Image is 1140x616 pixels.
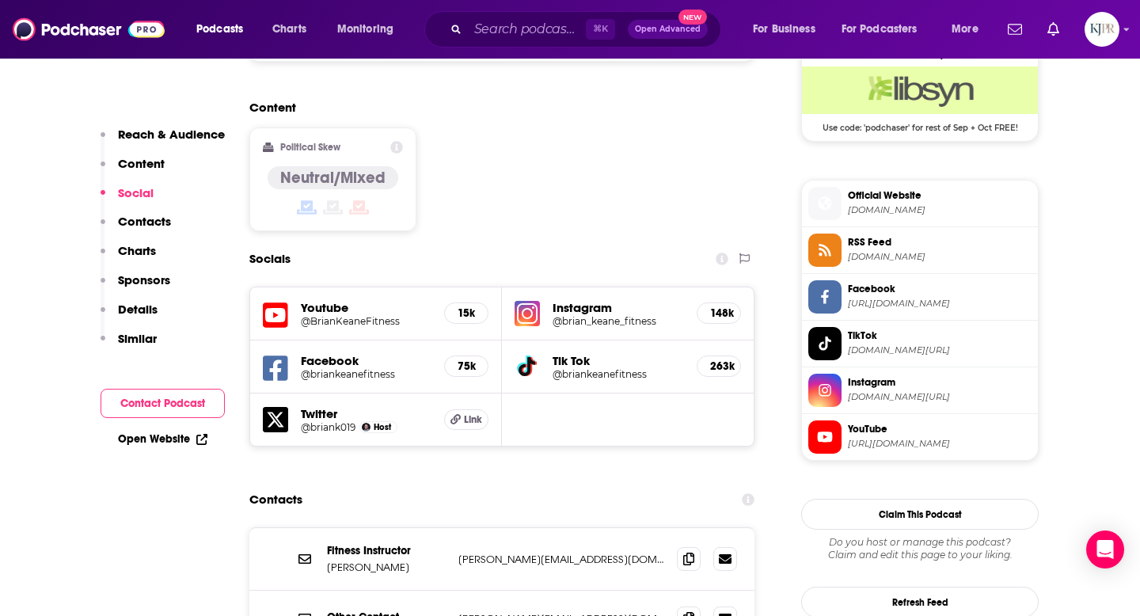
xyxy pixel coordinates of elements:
h2: Socials [249,244,291,274]
a: Libsyn Deal: Use code: 'podchaser' for rest of Sep + Oct FREE! [802,67,1038,131]
button: Details [101,302,158,331]
h5: Facebook [301,353,431,368]
div: Claim and edit this page to your liking. [801,536,1039,561]
button: Charts [101,243,156,272]
h5: Instagram [553,300,684,315]
button: open menu [326,17,414,42]
span: instagram.com/brian_keane_fitness [848,391,1032,403]
h2: Contacts [249,485,302,515]
button: Contacts [101,214,171,243]
button: Similar [101,331,157,360]
span: Use code: 'podchaser' for rest of Sep + Oct FREE! [802,114,1038,133]
p: Fitness Instructor [327,544,446,557]
span: Host [374,422,391,432]
button: Content [101,156,165,185]
a: Charts [262,17,316,42]
span: For Business [753,18,815,40]
button: Show profile menu [1085,12,1119,47]
span: briankeanefitness.libsyn.com [848,251,1032,263]
span: Instagram [848,375,1032,390]
h5: Tik Tok [553,353,684,368]
h5: 148k [710,306,728,320]
span: Do you host or manage this podcast? [801,536,1039,549]
button: open menu [940,17,998,42]
button: open menu [185,17,264,42]
span: https://www.facebook.com/briankeanefitness [848,298,1032,310]
input: Search podcasts, credits, & more... [468,17,586,42]
button: Sponsors [101,272,170,302]
a: @briankeanefitness [301,368,431,380]
img: User Profile [1085,12,1119,47]
a: @briankeanefitness [553,368,684,380]
img: Libsyn Deal: Use code: 'podchaser' for rest of Sep + Oct FREE! [802,67,1038,114]
p: Contacts [118,214,171,229]
span: https://www.youtube.com/@BrianKeaneFitness [848,438,1032,450]
h2: Content [249,100,742,115]
a: Show notifications dropdown [1041,16,1066,43]
a: Facebook[URL][DOMAIN_NAME] [808,280,1032,314]
button: open menu [831,17,940,42]
span: Open Advanced [635,25,701,33]
h5: 263k [710,359,728,373]
a: @BrianKeaneFitness [301,315,431,327]
span: Facebook [848,282,1032,296]
img: Brian Keane [362,423,370,432]
span: For Podcasters [842,18,918,40]
span: Monitoring [337,18,393,40]
img: Podchaser - Follow, Share and Rate Podcasts [13,14,165,44]
a: Official Website[DOMAIN_NAME] [808,187,1032,220]
span: RSS Feed [848,235,1032,249]
a: Instagram[DOMAIN_NAME][URL] [808,374,1032,407]
p: Sponsors [118,272,170,287]
a: TikTok[DOMAIN_NAME][URL] [808,327,1032,360]
a: Link [444,409,488,430]
button: Contact Podcast [101,389,225,418]
p: Social [118,185,154,200]
span: briankeanefitness.com [848,204,1032,216]
div: Search podcasts, credits, & more... [439,11,736,48]
button: open menu [742,17,835,42]
div: Open Intercom Messenger [1086,530,1124,568]
p: Similar [118,331,157,346]
h5: 75k [458,359,475,373]
p: Content [118,156,165,171]
button: Reach & Audience [101,127,225,156]
h2: Political Skew [280,142,340,153]
span: ⌘ K [586,19,615,40]
span: Link [464,413,482,426]
button: Social [101,185,154,215]
button: Open AdvancedNew [628,20,708,39]
h5: Youtube [301,300,431,315]
a: YouTube[URL][DOMAIN_NAME] [808,420,1032,454]
span: Official Website [848,188,1032,203]
p: Charts [118,243,156,258]
span: YouTube [848,422,1032,436]
h4: Neutral/Mixed [280,168,386,188]
a: @briank019 [301,421,355,433]
button: Claim This Podcast [801,499,1039,530]
h5: 15k [458,306,475,320]
img: iconImage [515,301,540,326]
a: Open Website [118,432,207,446]
p: [PERSON_NAME][EMAIL_ADDRESS][DOMAIN_NAME] [458,553,664,566]
p: Details [118,302,158,317]
span: Logged in as KJPRpodcast [1085,12,1119,47]
a: @brian_keane_fitness [553,315,684,327]
a: RSS Feed[DOMAIN_NAME] [808,234,1032,267]
span: Charts [272,18,306,40]
h5: Twitter [301,406,431,421]
span: tiktok.com/@briankeanefitness [848,344,1032,356]
p: [PERSON_NAME] [327,561,446,574]
span: More [952,18,978,40]
span: TikTok [848,329,1032,343]
p: Reach & Audience [118,127,225,142]
span: New [678,10,707,25]
a: Show notifications dropdown [1001,16,1028,43]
